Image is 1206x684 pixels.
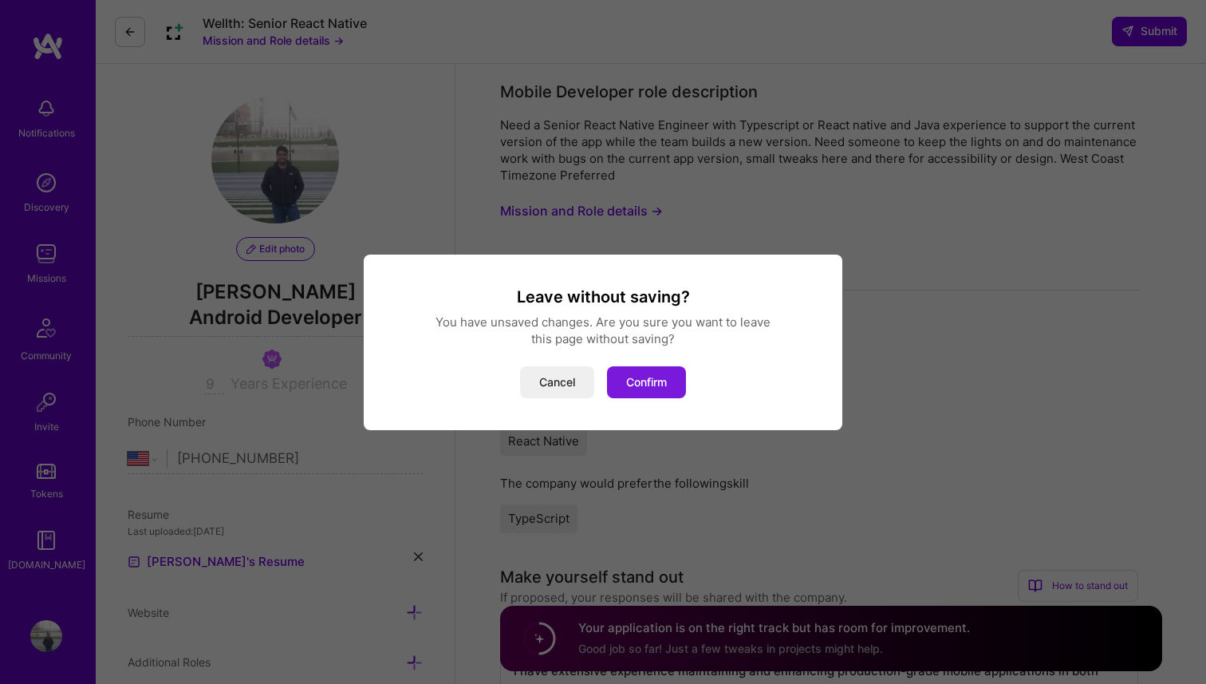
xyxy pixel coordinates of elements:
div: modal [364,255,842,430]
button: Cancel [520,366,594,398]
h3: Leave without saving? [383,287,823,307]
button: Confirm [607,366,686,398]
div: this page without saving? [383,330,823,347]
div: You have unsaved changes. Are you sure you want to leave [383,314,823,330]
